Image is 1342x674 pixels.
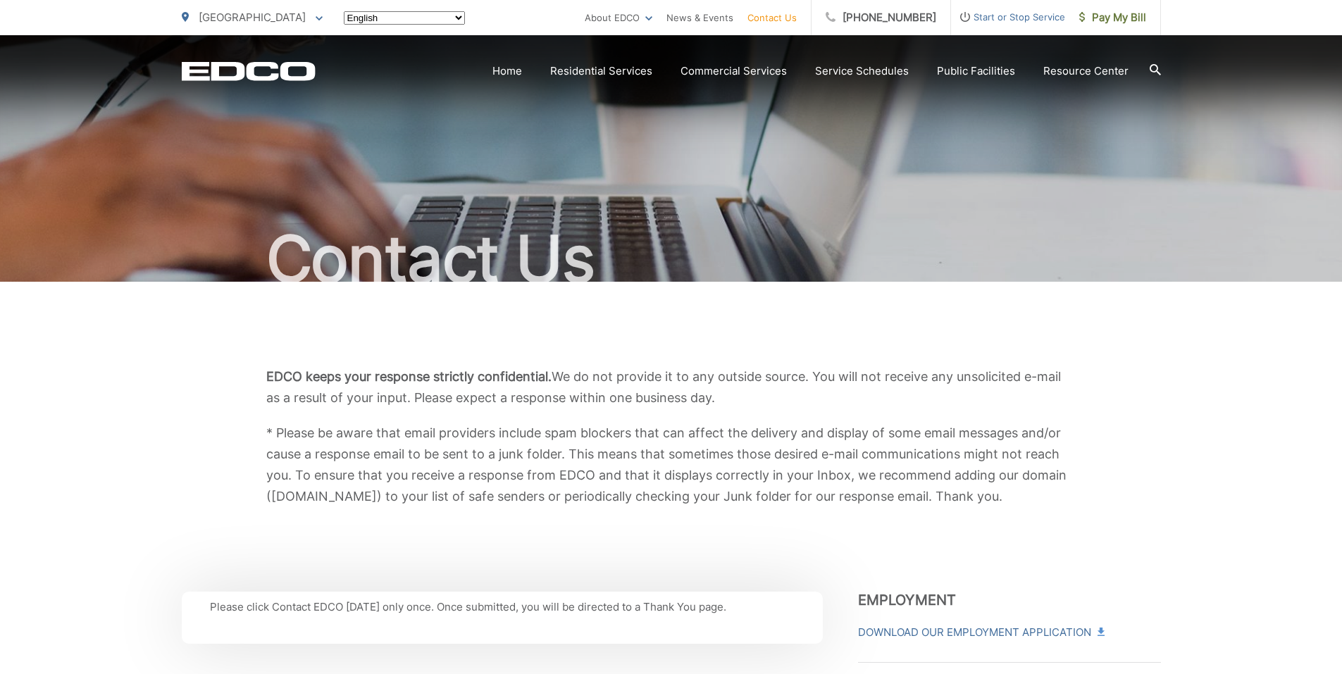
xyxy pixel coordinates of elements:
a: Service Schedules [815,63,909,80]
b: EDCO keeps your response strictly confidential. [266,369,552,384]
a: EDCD logo. Return to the homepage. [182,61,316,81]
p: Please click Contact EDCO [DATE] only once. Once submitted, you will be directed to a Thank You p... [210,599,795,616]
a: About EDCO [585,9,652,26]
a: Home [492,63,522,80]
a: Commercial Services [681,63,787,80]
p: We do not provide it to any outside source. You will not receive any unsolicited e-mail as a resu... [266,366,1076,408]
span: Pay My Bill [1079,9,1146,26]
h1: Contact Us [182,224,1161,294]
a: Public Facilities [937,63,1015,80]
a: Contact Us [747,9,797,26]
select: Select a language [344,11,465,25]
span: [GEOGRAPHIC_DATA] [199,11,306,24]
a: Download Our Employment Application [858,624,1103,641]
a: Resource Center [1043,63,1129,80]
h3: Employment [858,592,1161,609]
a: Residential Services [550,63,652,80]
p: * Please be aware that email providers include spam blockers that can affect the delivery and dis... [266,423,1076,507]
a: News & Events [666,9,733,26]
